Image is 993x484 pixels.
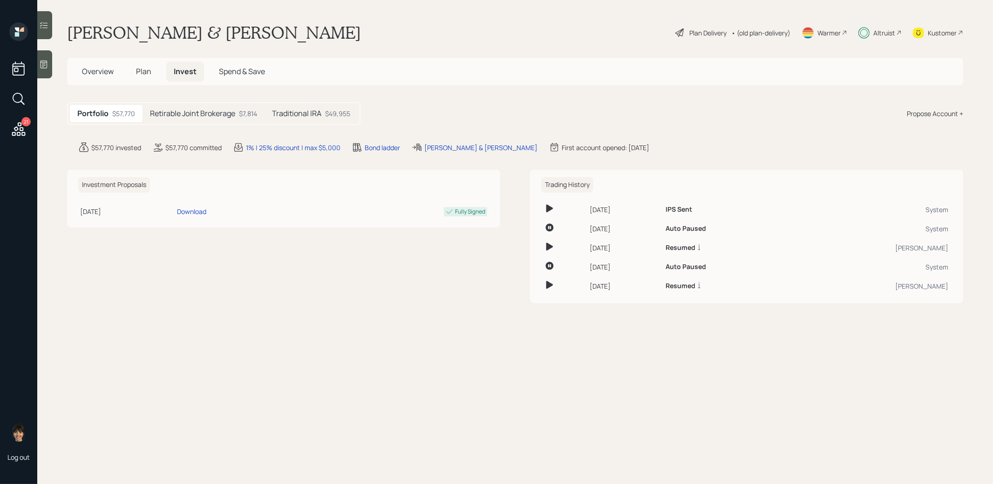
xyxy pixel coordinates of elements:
[928,28,957,38] div: Kustomer
[590,281,658,291] div: [DATE]
[239,109,257,118] div: $7,814
[91,143,141,152] div: $57,770 invested
[272,109,321,118] h5: Traditional IRA
[666,225,706,233] h6: Auto Paused
[80,207,173,216] div: [DATE]
[246,143,340,152] div: 1% | 25% discount | max $5,000
[424,143,537,152] div: [PERSON_NAME] & [PERSON_NAME]
[455,207,485,216] div: Fully Signed
[219,66,265,76] span: Spend & Save
[794,281,948,291] div: [PERSON_NAME]
[794,262,948,272] div: System
[174,66,197,76] span: Invest
[666,244,695,252] h6: Resumed
[78,177,150,193] h6: Investment Proposals
[541,177,593,193] h6: Trading History
[325,109,350,118] div: $49,955
[21,117,31,126] div: 21
[177,207,206,216] div: Download
[666,206,692,214] h6: IPS Sent
[7,453,30,462] div: Log out
[590,224,658,234] div: [DATE]
[794,224,948,234] div: System
[562,143,649,152] div: First account opened: [DATE]
[165,143,222,152] div: $57,770 committed
[689,28,727,38] div: Plan Delivery
[666,263,706,271] h6: Auto Paused
[731,28,790,38] div: • (old plan-delivery)
[590,262,658,272] div: [DATE]
[873,28,895,38] div: Altruist
[794,243,948,253] div: [PERSON_NAME]
[9,423,28,442] img: treva-nostdahl-headshot.png
[666,282,695,290] h6: Resumed
[112,109,135,118] div: $57,770
[817,28,841,38] div: Warmer
[77,109,109,118] h5: Portfolio
[794,205,948,214] div: System
[590,205,658,214] div: [DATE]
[907,109,963,118] div: Propose Account +
[67,22,361,43] h1: [PERSON_NAME] & [PERSON_NAME]
[136,66,151,76] span: Plan
[365,143,400,152] div: Bond ladder
[150,109,235,118] h5: Retirable Joint Brokerage
[590,243,658,253] div: [DATE]
[82,66,114,76] span: Overview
